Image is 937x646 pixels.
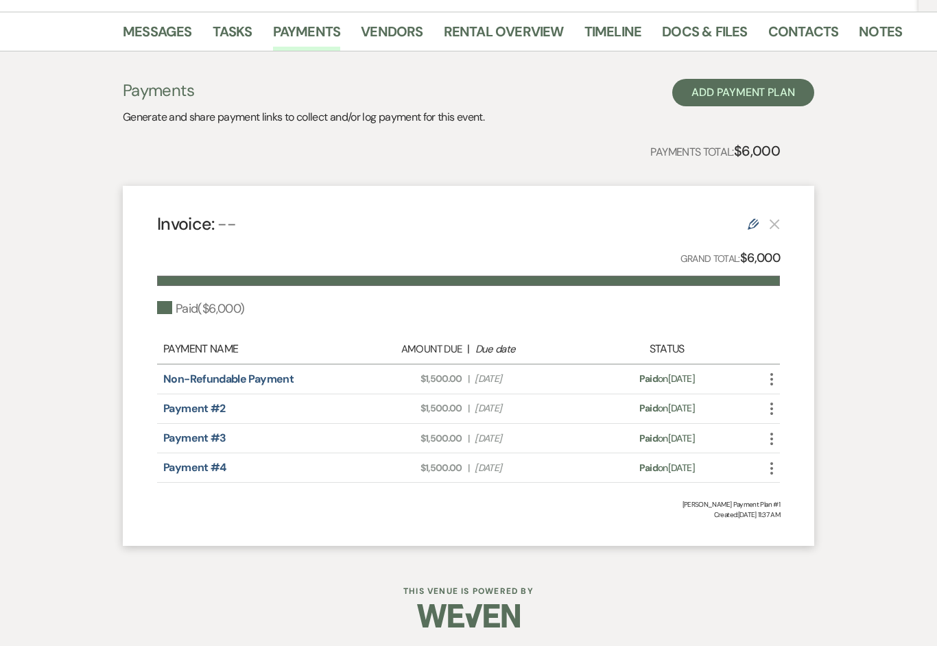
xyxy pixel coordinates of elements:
[468,401,469,416] span: |
[361,21,423,51] a: Vendors
[157,300,244,318] div: Paid ( $6,000 )
[417,592,520,640] img: Weven Logo
[354,401,462,416] span: $1,500.00
[354,372,462,386] span: $1,500.00
[157,499,780,510] div: [PERSON_NAME] Payment Plan #1
[123,21,192,51] a: Messages
[650,140,780,162] p: Payments Total:
[217,213,236,235] span: --
[591,341,743,357] div: Status
[591,372,743,386] div: on [DATE]
[768,21,839,51] a: Contacts
[475,431,583,446] span: [DATE]
[639,402,658,414] span: Paid
[475,372,583,386] span: [DATE]
[354,431,462,446] span: $1,500.00
[740,250,780,266] strong: $6,000
[680,248,781,268] p: Grand Total:
[639,372,658,385] span: Paid
[859,21,902,51] a: Notes
[346,341,591,357] div: |
[163,401,226,416] a: Payment #2
[123,79,484,102] h3: Payments
[769,218,780,230] button: This payment plan cannot be deleted because it contains links that have been paid through Weven’s...
[475,342,584,357] div: Due date
[353,342,462,357] div: Amount Due
[163,372,294,386] a: Non-Refundable Payment
[354,461,462,475] span: $1,500.00
[591,431,743,446] div: on [DATE]
[468,461,469,475] span: |
[475,401,583,416] span: [DATE]
[591,401,743,416] div: on [DATE]
[157,212,236,236] h4: Invoice:
[213,21,252,51] a: Tasks
[163,460,226,475] a: Payment #4
[163,341,346,357] div: Payment Name
[468,372,469,386] span: |
[444,21,564,51] a: Rental Overview
[468,431,469,446] span: |
[591,461,743,475] div: on [DATE]
[157,510,780,520] span: Created: [DATE] 11:37 AM
[639,432,658,444] span: Paid
[639,462,658,474] span: Paid
[734,142,780,160] strong: $6,000
[273,21,341,51] a: Payments
[163,431,226,445] a: Payment #3
[672,79,814,106] button: Add Payment Plan
[123,108,484,126] p: Generate and share payment links to collect and/or log payment for this event.
[584,21,642,51] a: Timeline
[662,21,747,51] a: Docs & Files
[475,461,583,475] span: [DATE]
